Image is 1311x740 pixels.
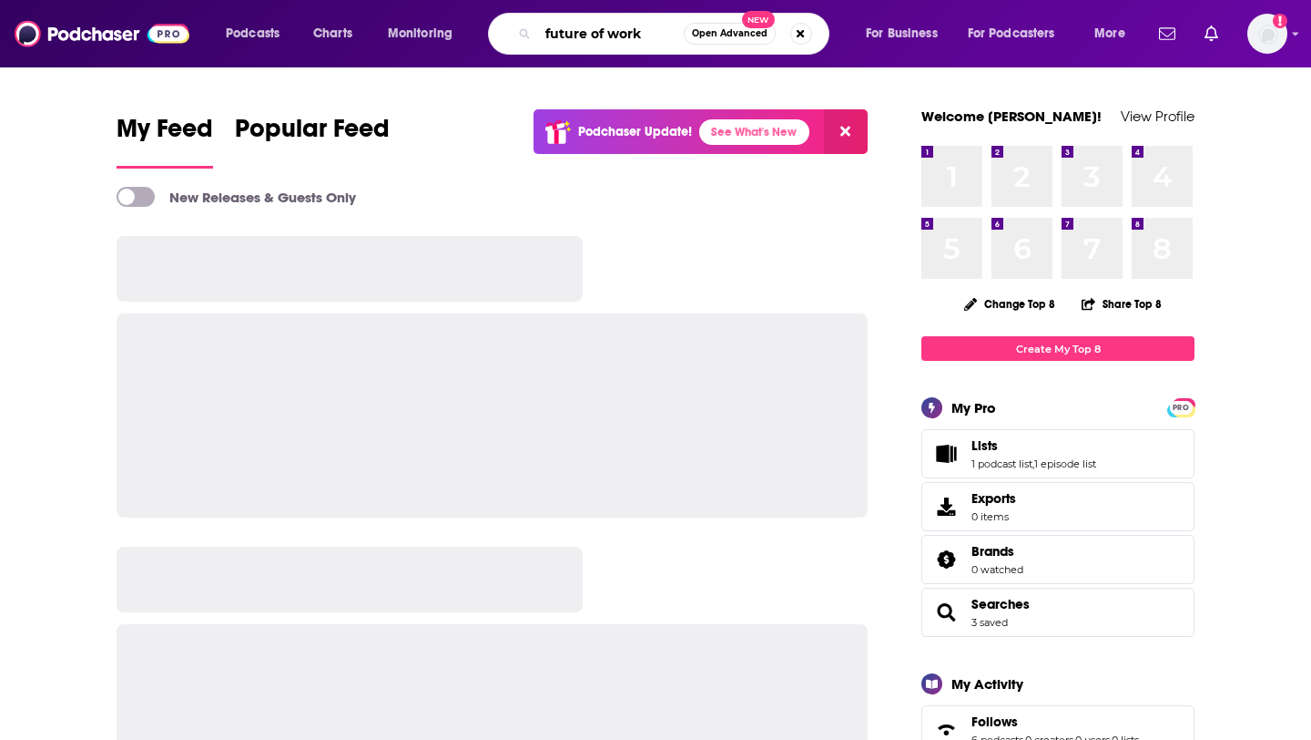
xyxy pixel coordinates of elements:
span: My Feed [117,113,213,155]
a: New Releases & Guests Only [117,187,356,207]
button: Show profile menu [1247,14,1287,54]
p: Podchaser Update! [578,124,692,139]
a: Show notifications dropdown [1152,18,1183,49]
button: open menu [1082,19,1148,48]
div: My Activity [951,675,1023,693]
a: Follows [971,714,1139,730]
span: Logged in as mijal [1247,14,1287,54]
a: See What's New [699,119,809,145]
span: Exports [971,490,1016,507]
a: Charts [301,19,363,48]
span: Follows [971,714,1018,730]
span: 0 items [971,510,1016,523]
button: Open AdvancedNew [684,23,776,45]
input: Search podcasts, credits, & more... [538,19,684,48]
span: Brands [971,543,1014,560]
a: Lists [928,441,964,467]
button: open menu [956,19,1082,48]
span: PRO [1170,401,1192,415]
a: Searches [971,596,1030,612]
a: Searches [928,600,964,625]
span: , [1032,457,1034,470]
button: Change Top 8 [953,293,1066,315]
a: 1 podcast list [971,457,1032,470]
span: Monitoring [388,21,452,46]
span: Lists [971,437,998,454]
a: Popular Feed [235,113,390,169]
a: Lists [971,437,1096,454]
span: Podcasts [226,21,279,46]
span: Brands [921,535,1194,584]
a: Exports [921,482,1194,531]
a: 3 saved [971,616,1008,629]
button: open menu [375,19,476,48]
a: View Profile [1121,108,1194,125]
svg: Add a profile image [1273,14,1287,28]
a: PRO [1170,400,1192,414]
span: Popular Feed [235,113,390,155]
a: Create My Top 8 [921,336,1194,361]
span: Lists [921,429,1194,478]
span: For Podcasters [968,21,1055,46]
a: My Feed [117,113,213,169]
span: New [742,11,775,28]
span: More [1094,21,1125,46]
button: open menu [213,19,303,48]
span: Open Advanced [692,29,767,38]
button: open menu [853,19,960,48]
span: Exports [928,494,964,519]
a: 0 watched [971,563,1023,576]
a: Brands [928,547,964,572]
a: Welcome [PERSON_NAME]! [921,108,1102,125]
a: Show notifications dropdown [1197,18,1225,49]
button: Share Top 8 [1081,286,1163,322]
img: Podchaser - Follow, Share and Rate Podcasts [15,16,189,51]
img: User Profile [1247,14,1287,54]
span: Charts [313,21,352,46]
a: 1 episode list [1034,457,1096,470]
span: For Business [866,21,938,46]
div: My Pro [951,399,996,416]
a: Brands [971,543,1023,560]
div: Search podcasts, credits, & more... [505,13,847,55]
span: Searches [921,588,1194,637]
